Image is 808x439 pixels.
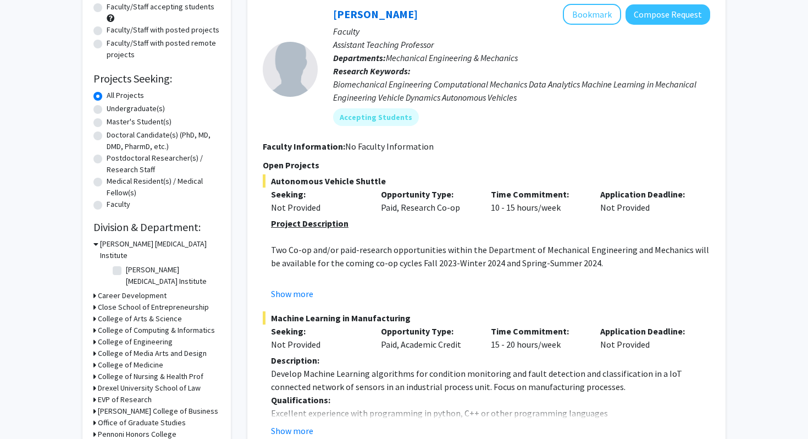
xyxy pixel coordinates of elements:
iframe: Chat [8,389,47,431]
p: Time Commitment: [491,325,584,338]
p: Time Commitment: [491,188,584,201]
u: Project Description [271,218,348,229]
h3: College of Media Arts and Design [98,348,207,359]
p: Seeking: [271,188,364,201]
p: Opportunity Type: [381,188,474,201]
label: Faculty/Staff with posted remote projects [107,37,220,61]
div: Not Provided [271,201,364,214]
label: Postdoctoral Researcher(s) / Research Staff [107,152,220,175]
h3: College of Computing & Informatics [98,325,215,336]
h2: Division & Department: [93,221,220,234]
label: Doctoral Candidate(s) (PhD, MD, DMD, PharmD, etc.) [107,129,220,152]
mat-chip: Accepting Students [333,108,419,126]
p: Excellent experience with programming in python, C++ or other programming languages [271,407,710,420]
div: Not Provided [271,338,364,351]
div: Not Provided [592,188,702,214]
h3: College of Engineering [98,336,173,348]
label: All Projects [107,90,144,101]
a: [PERSON_NAME] [333,7,418,21]
h3: College of Medicine [98,359,163,371]
b: Departments: [333,52,386,63]
p: Seeking: [271,325,364,338]
button: Show more [271,287,313,300]
h3: Drexel University School of Law [98,382,201,394]
div: Biomechanical Engineering Computational Mechanics Data Analytics Machine Learning in Mechanical E... [333,78,710,104]
button: Show more [271,424,313,437]
button: Add Dimitrios Fafalis to Bookmarks [563,4,621,25]
b: Research Keywords: [333,65,411,76]
h3: [PERSON_NAME] [MEDICAL_DATA] Institute [100,238,220,261]
div: 15 - 20 hours/week [483,325,593,351]
button: Compose Request to Dimitrios Fafalis [626,4,710,25]
p: Two Co-op and/or paid-research opportunities within the Department of Mechanical Engineering and ... [271,243,710,270]
h3: EVP of Research [98,394,152,405]
span: Machine Learning in Manufacturing [263,311,710,325]
div: Paid, Research Co-op [373,188,483,214]
label: Master's Student(s) [107,116,171,128]
label: Faculty [107,199,130,210]
label: Undergraduate(s) [107,103,165,114]
div: Not Provided [592,325,702,351]
h3: College of Nursing & Health Prof [98,371,203,382]
div: 10 - 15 hours/week [483,188,593,214]
b: Faculty Information: [263,141,345,152]
h3: College of Arts & Science [98,313,182,325]
p: Application Deadline: [600,188,694,201]
h3: [PERSON_NAME] College of Business [98,405,218,417]
span: No Faculty Information [345,141,434,152]
label: Faculty/Staff with posted projects [107,24,219,36]
label: Medical Resident(s) / Medical Fellow(s) [107,175,220,199]
span: Autonomous Vehicle Shuttle [263,174,710,188]
div: Paid, Academic Credit [373,325,483,351]
p: Develop Machine Learning algorithms for condition monitoring and fault detection and classificati... [271,367,710,393]
h3: Career Development [98,290,167,301]
p: Opportunity Type: [381,325,474,338]
p: Application Deadline: [600,325,694,338]
label: [PERSON_NAME] [MEDICAL_DATA] Institute [126,264,217,287]
strong: Description: [271,355,319,366]
h3: Office of Graduate Studies [98,417,186,429]
strong: Qualifications: [271,394,330,405]
h3: Close School of Entrepreneurship [98,301,209,313]
label: Faculty/Staff accepting students [107,1,214,13]
p: Faculty [333,25,710,38]
p: Open Projects [263,158,710,172]
span: Mechanical Engineering & Mechanics [386,52,518,63]
p: Assistant Teaching Professor [333,38,710,51]
h2: Projects Seeking: [93,72,220,85]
